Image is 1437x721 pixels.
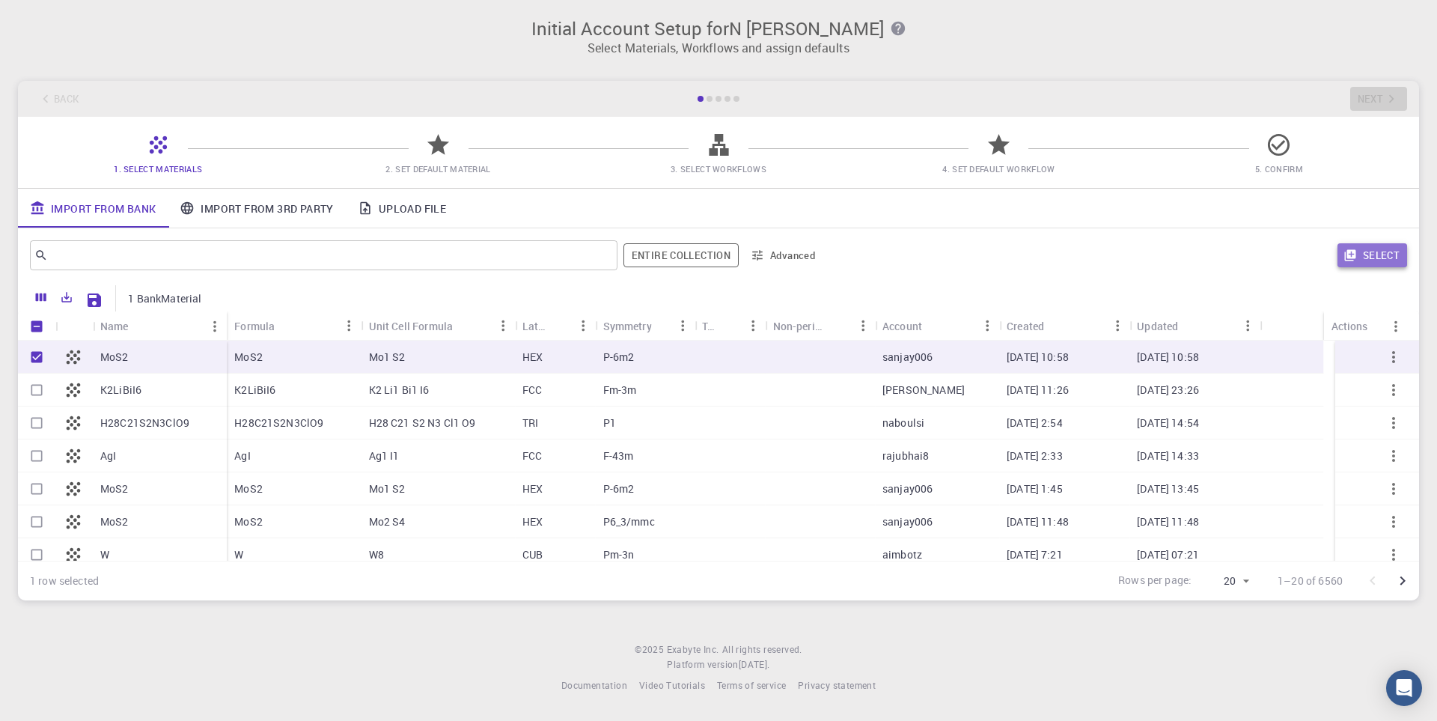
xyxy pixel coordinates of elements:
p: CUB [522,547,543,562]
p: MoS2 [100,350,129,365]
div: Non-periodic [773,311,828,341]
p: AgI [100,448,116,463]
p: HEX [522,514,543,529]
p: [DATE] 11:48 [1007,514,1069,529]
p: sanjay006 [882,350,933,365]
span: Support [30,10,84,24]
div: Open Intercom Messenger [1386,670,1422,706]
p: MoS2 [234,481,263,496]
span: Exabyte Inc. [667,643,719,655]
p: MoS2 [234,514,263,529]
button: Entire collection [623,243,739,267]
button: Menu [975,314,999,338]
button: Menu [1384,314,1408,338]
p: [DATE] 14:54 [1137,416,1199,431]
p: sanjay006 [882,514,933,529]
p: W [234,547,243,562]
div: Tags [695,311,766,341]
button: Sort [922,314,946,338]
button: Menu [572,314,596,338]
p: [DATE] 1:45 [1007,481,1063,496]
p: MoS2 [100,481,129,496]
div: Tags [702,311,718,341]
button: Advanced [745,243,823,267]
span: 5. Confirm [1255,163,1303,174]
a: Exabyte Inc. [667,642,719,657]
div: Account [875,311,999,341]
h3: Initial Account Setup for N [PERSON_NAME] [27,18,1410,39]
div: Updated [1137,311,1178,341]
p: 1 BankMaterial [128,291,201,306]
span: 4. Set Default Workflow [942,163,1055,174]
p: [DATE] 2:33 [1007,448,1063,463]
a: Import From 3rd Party [168,189,345,228]
div: Actions [1324,311,1409,341]
span: All rights reserved. [722,642,802,657]
p: [DATE] 10:58 [1007,350,1069,365]
a: [DATE]. [739,657,770,672]
div: Formula [227,311,361,341]
p: P6_3/mmc [603,514,655,529]
span: Privacy statement [798,679,876,691]
p: FCC [522,448,542,463]
div: Actions [1331,311,1368,341]
p: K2LiBiI6 [234,383,275,398]
a: Documentation [561,678,627,693]
p: TRI [522,416,538,431]
button: Sort [129,314,153,338]
p: [DATE] 2:54 [1007,416,1063,431]
p: FCC [522,383,542,398]
p: [DATE] 14:33 [1137,448,1199,463]
p: Ag1 I1 [369,448,400,463]
button: Menu [203,314,227,338]
a: Privacy statement [798,678,876,693]
p: Rows per page: [1118,573,1192,590]
button: Sort [1178,314,1202,338]
button: Menu [742,314,766,338]
div: Icon [55,311,93,341]
div: Non-periodic [766,311,876,341]
p: MoS2 [234,350,263,365]
p: HEX [522,481,543,496]
button: Select [1337,243,1407,267]
a: Terms of service [717,678,786,693]
div: Name [93,311,227,341]
span: Documentation [561,679,627,691]
p: [DATE] 7:21 [1007,547,1063,562]
p: K2 Li1 Bi1 I6 [369,383,430,398]
div: Account [882,311,922,341]
p: [DATE] 23:26 [1137,383,1199,398]
p: P-6m2 [603,350,635,365]
div: Symmetry [596,311,695,341]
div: Unit Cell Formula [369,311,454,341]
span: 2. Set Default Material [385,163,490,174]
p: P-6m2 [603,481,635,496]
div: Symmetry [603,311,652,341]
span: Video Tutorials [639,679,705,691]
div: Created [999,311,1129,341]
a: Import From Bank [18,189,168,228]
div: Unit Cell Formula [361,311,515,341]
p: [DATE] 11:26 [1007,383,1069,398]
div: Updated [1129,311,1260,341]
button: Columns [28,285,54,309]
span: Platform version [667,657,738,672]
button: Menu [671,314,695,338]
p: 1–20 of 6560 [1278,574,1343,588]
button: Menu [1236,314,1260,338]
button: Menu [491,314,515,338]
p: Mo1 S2 [369,481,406,496]
button: Sort [718,314,742,338]
span: Filter throughout whole library including sets (folders) [623,243,739,267]
p: [DATE] 10:58 [1137,350,1199,365]
button: Sort [1044,314,1068,338]
p: Pm-3n [603,547,635,562]
button: Save Explorer Settings [79,285,109,315]
p: HEX [522,350,543,365]
p: P1 [603,416,616,431]
p: H28C21S2N3ClO9 [100,416,189,431]
div: 20 [1197,571,1254,592]
p: [PERSON_NAME] [882,383,965,398]
p: MoS2 [100,514,129,529]
p: W8 [369,547,384,562]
